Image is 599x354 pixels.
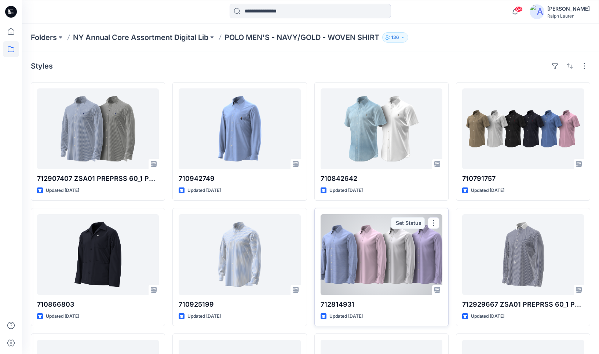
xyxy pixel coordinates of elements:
[37,214,159,295] a: 710866803
[530,4,544,19] img: avatar
[31,62,53,70] h4: Styles
[462,299,584,310] p: 712929667 ZSA01 PREPRSS 60_1 POPLIN CLWCLUBPPCA LONG SLEEVE DRESS SHIRT_3213A
[37,174,159,184] p: 712907407 ZSA01 PREPRSS 60_1 POPLIN-CLESTPPCA-LONG SLEEVE-DRESS SHIRT
[462,88,584,169] a: 710791757
[391,33,399,41] p: 136
[31,32,57,43] a: Folders
[187,313,221,320] p: Updated [DATE]
[329,187,363,194] p: Updated [DATE]
[382,32,408,43] button: 136
[471,313,504,320] p: Updated [DATE]
[179,88,300,169] a: 710942749
[37,299,159,310] p: 710866803
[462,214,584,295] a: 712929667 ZSA01 PREPRSS 60_1 POPLIN CLWCLUBPPCA LONG SLEEVE DRESS SHIRT_3213A
[73,32,208,43] a: NY Annual Core Assortment Digital Lib
[547,4,590,13] div: [PERSON_NAME]
[321,299,442,310] p: 712814931
[321,214,442,295] a: 712814931
[515,6,523,12] span: 84
[329,313,363,320] p: Updated [DATE]
[471,187,504,194] p: Updated [DATE]
[46,313,79,320] p: Updated [DATE]
[179,174,300,184] p: 710942749
[179,299,300,310] p: 710925199
[321,88,442,169] a: 710842642
[224,32,379,43] p: POLO MEN'S - NAVY/GOLD - WOVEN SHIRT
[179,214,300,295] a: 710925199
[462,174,584,184] p: 710791757
[321,174,442,184] p: 710842642
[187,187,221,194] p: Updated [DATE]
[37,88,159,169] a: 712907407 ZSA01 PREPRSS 60_1 POPLIN-CLESTPPCA-LONG SLEEVE-DRESS SHIRT
[547,13,590,19] div: Ralph Lauren
[46,187,79,194] p: Updated [DATE]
